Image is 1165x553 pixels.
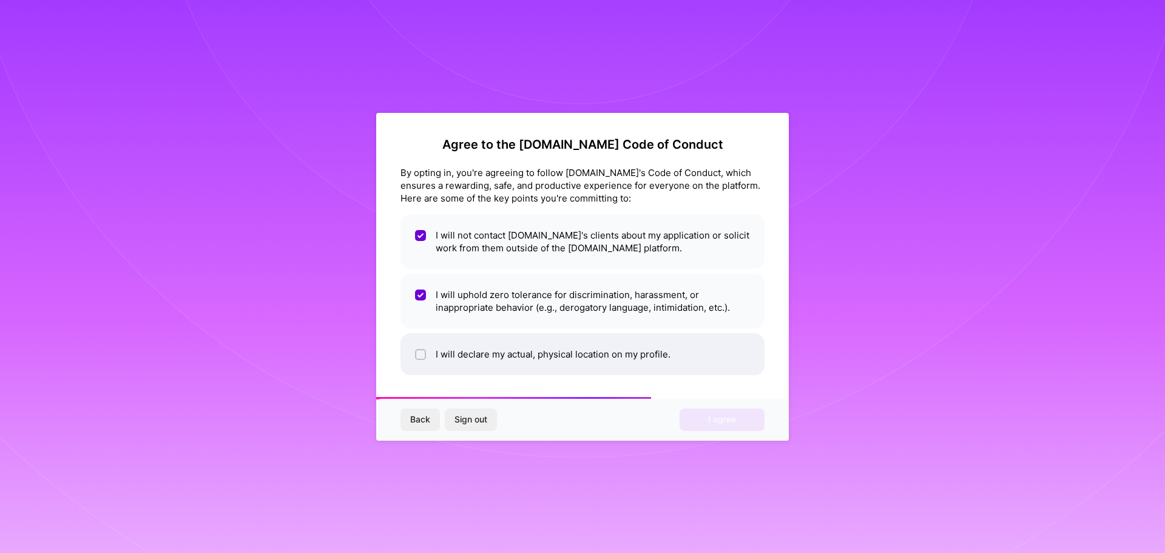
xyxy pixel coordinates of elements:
span: Sign out [454,413,487,426]
button: Sign out [445,409,497,430]
li: I will uphold zero tolerance for discrimination, harassment, or inappropriate behavior (e.g., der... [400,274,765,328]
li: I will not contact [DOMAIN_NAME]'s clients about my application or solicit work from them outside... [400,214,765,269]
li: I will declare my actual, physical location on my profile. [400,333,765,375]
button: Back [400,409,440,430]
span: Back [410,413,430,426]
h2: Agree to the [DOMAIN_NAME] Code of Conduct [400,137,765,152]
div: By opting in, you're agreeing to follow [DOMAIN_NAME]'s Code of Conduct, which ensures a rewardin... [400,166,765,205]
